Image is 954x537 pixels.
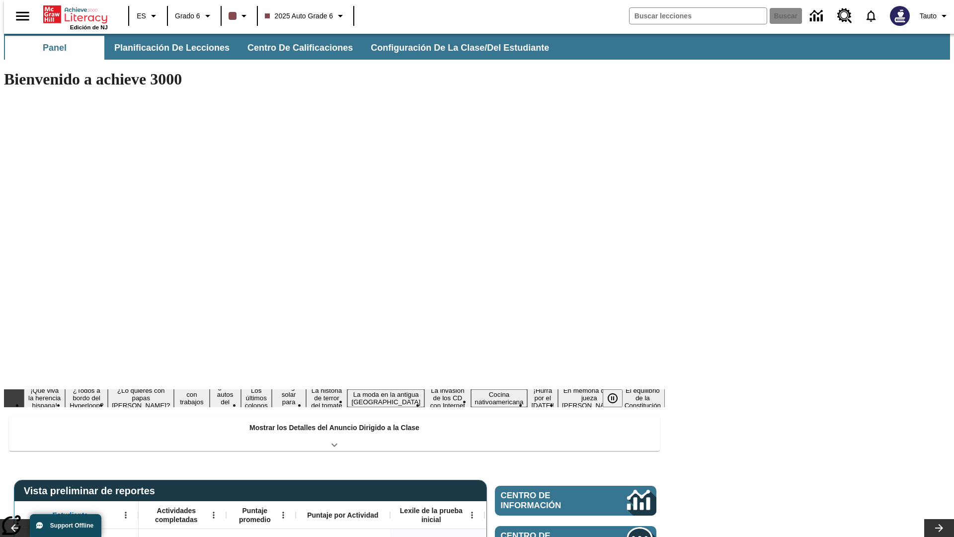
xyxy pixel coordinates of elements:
img: Avatar [890,6,910,26]
span: Edición de NJ [70,24,108,30]
span: Grado 6 [175,11,200,21]
span: 2025 Auto Grade 6 [265,11,333,21]
button: Diapositiva 10 La invasión de los CD con Internet [424,385,471,411]
button: Lenguaje: ES, Selecciona un idioma [132,7,164,25]
button: Clase: 2025 Auto Grade 6, Selecciona una clase [261,7,351,25]
a: Centro de recursos, Se abrirá en una pestaña nueva. [831,2,858,29]
span: Vista preliminar de reportes [24,485,160,497]
button: Abrir menú [276,508,291,523]
span: Centro de información [501,491,594,511]
div: Pausar [603,389,633,407]
button: Diapositiva 12 ¡Hurra por el Día de la Constitución! [527,385,558,411]
button: Diapositiva 3 ¿Lo quieres con papas fritas? [108,385,174,411]
span: Estudiante [53,511,88,520]
span: Puntaje promedio [231,506,279,524]
p: Mostrar los Detalles del Anuncio Dirigido a la Clase [249,423,419,433]
button: Diapositiva 9 La moda en la antigua Roma [347,389,424,407]
button: Diapositiva 2 ¿Todos a bordo del Hyperloop? [65,385,108,411]
button: Panel [5,36,104,60]
span: Support Offline [50,522,93,529]
button: Abrir menú [118,508,133,523]
span: Lexile de la prueba inicial [395,506,468,524]
a: Notificaciones [858,3,884,29]
button: Support Offline [30,514,101,537]
button: Escoja un nuevo avatar [884,3,916,29]
button: Diapositiva 5 ¿Los autos del futuro? [210,382,241,415]
button: Diapositiva 7 Energía solar para todos [272,382,306,415]
button: Perfil/Configuración [916,7,954,25]
input: Buscar campo [630,8,767,24]
button: El color de la clase es café oscuro. Cambiar el color de la clase. [225,7,254,25]
button: Grado: Grado 6, Elige un grado [171,7,218,25]
div: Mostrar los Detalles del Anuncio Dirigido a la Clase [9,417,660,451]
button: Abrir el menú lateral [8,1,37,31]
h1: Bienvenido a achieve 3000 [4,70,665,89]
div: Portada [43,3,108,30]
span: Puntaje por Actividad [307,511,378,520]
button: Planificación de lecciones [106,36,238,60]
button: Diapositiva 11 Cocina nativoamericana [471,389,528,407]
span: ES [137,11,146,21]
a: Portada [43,4,108,24]
button: Diapositiva 4 Niños con trabajos sucios [174,382,209,415]
button: Pausar [603,389,623,407]
button: Centro de calificaciones [239,36,361,60]
div: Subbarra de navegación [4,36,558,60]
button: Diapositiva 1 ¡Que viva la herencia hispana! [24,385,65,411]
button: Diapositiva 14 El equilibrio de la Constitución [621,385,665,411]
button: Configuración de la clase/del estudiante [363,36,557,60]
span: Tauto [920,11,937,21]
span: Actividades completadas [144,506,209,524]
button: Diapositiva 13 En memoria de la jueza O'Connor [558,385,621,411]
a: Centro de información [495,486,656,516]
button: Carrusel de lecciones, seguir [924,519,954,537]
div: Subbarra de navegación [4,34,950,60]
a: Centro de información [804,2,831,30]
button: Diapositiva 8 La historia de terror del tomate [306,385,348,411]
button: Abrir menú [206,508,221,523]
button: Abrir menú [465,508,479,523]
button: Diapositiva 6 Los últimos colonos [241,385,272,411]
